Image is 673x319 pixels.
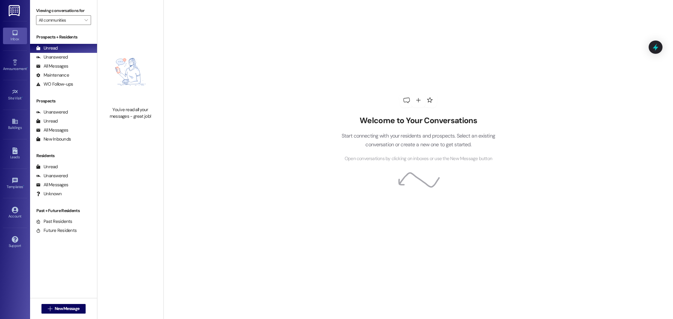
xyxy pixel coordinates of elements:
[36,81,73,87] div: WO Follow-ups
[36,109,68,115] div: Unanswered
[36,118,58,124] div: Unread
[22,95,23,99] span: •
[104,40,157,104] img: empty-state
[345,155,492,163] span: Open conversations by clicking on inboxes or use the New Message button
[3,116,27,132] a: Buildings
[41,304,86,314] button: New Message
[84,18,88,23] i: 
[55,305,79,312] span: New Message
[30,34,97,40] div: Prospects + Residents
[36,164,58,170] div: Unread
[104,107,157,120] div: You've read all your messages - great job!
[30,153,97,159] div: Residents
[36,54,68,60] div: Unanswered
[23,184,24,188] span: •
[36,72,69,78] div: Maintenance
[332,132,504,149] p: Start connecting with your residents and prospects. Select an existing conversation or create a n...
[36,173,68,179] div: Unanswered
[36,6,91,15] label: Viewing conversations for
[3,28,27,44] a: Inbox
[3,175,27,192] a: Templates •
[36,182,68,188] div: All Messages
[3,234,27,251] a: Support
[3,146,27,162] a: Leads
[3,205,27,221] a: Account
[36,45,58,51] div: Unread
[36,218,72,225] div: Past Residents
[36,127,68,133] div: All Messages
[48,306,52,311] i: 
[36,63,68,69] div: All Messages
[27,66,28,70] span: •
[30,208,97,214] div: Past + Future Residents
[36,227,77,234] div: Future Residents
[39,15,81,25] input: All communities
[332,116,504,126] h2: Welcome to Your Conversations
[30,98,97,104] div: Prospects
[36,136,71,142] div: New Inbounds
[9,5,21,16] img: ResiDesk Logo
[36,191,62,197] div: Unknown
[3,87,27,103] a: Site Visit •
